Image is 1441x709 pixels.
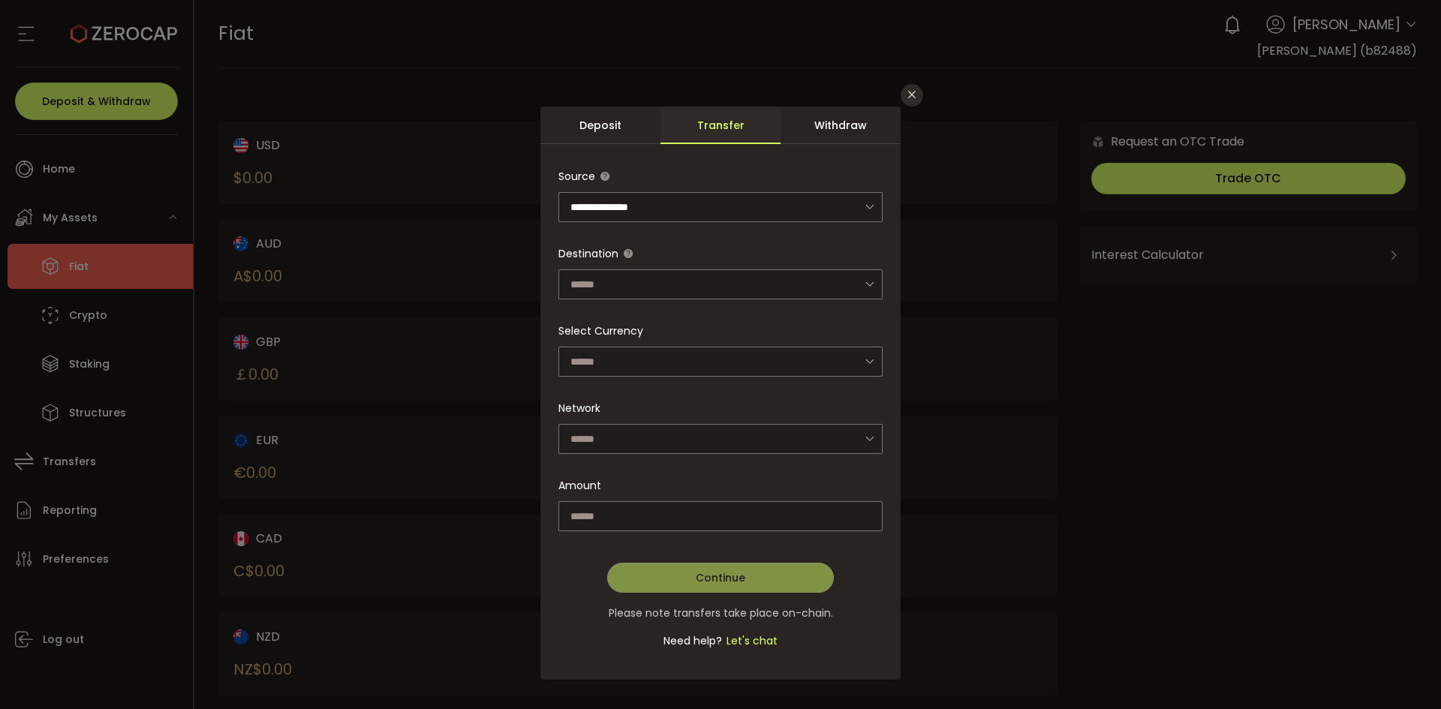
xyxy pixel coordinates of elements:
[609,605,833,620] span: Please note transfers take place on-chain.
[660,107,781,144] div: Transfer
[558,470,601,500] span: Amount
[901,84,923,107] button: Close
[607,563,834,593] button: Continue
[540,107,660,144] div: Deposit
[558,323,652,338] label: Select Currency
[722,633,778,648] span: Let's chat
[663,633,722,648] span: Need help?
[696,570,745,585] span: Continue
[558,169,595,184] span: Source
[558,246,618,261] span: Destination
[781,107,901,144] div: Withdraw
[558,401,609,416] label: Network
[1266,547,1441,709] iframe: Chat Widget
[540,107,901,680] div: dialog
